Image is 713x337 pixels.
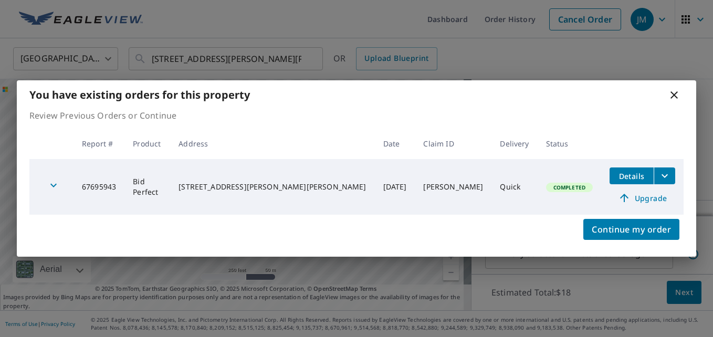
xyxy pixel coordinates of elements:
td: Quick [491,159,537,215]
th: Product [124,128,170,159]
td: 67695943 [74,159,124,215]
th: Claim ID [415,128,491,159]
div: [STREET_ADDRESS][PERSON_NAME][PERSON_NAME] [179,182,366,192]
th: Report # [74,128,124,159]
button: Continue my order [583,219,679,240]
span: Upgrade [616,192,669,204]
span: Completed [547,184,592,191]
span: Details [616,171,647,181]
button: filesDropdownBtn-67695943 [654,167,675,184]
button: detailsBtn-67695943 [610,167,654,184]
th: Status [538,128,601,159]
b: You have existing orders for this property [29,88,250,102]
a: Upgrade [610,189,675,206]
p: Review Previous Orders or Continue [29,109,684,122]
th: Delivery [491,128,537,159]
td: [PERSON_NAME] [415,159,491,215]
span: Continue my order [592,222,671,237]
td: Bid Perfect [124,159,170,215]
td: [DATE] [375,159,415,215]
th: Address [170,128,374,159]
th: Date [375,128,415,159]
